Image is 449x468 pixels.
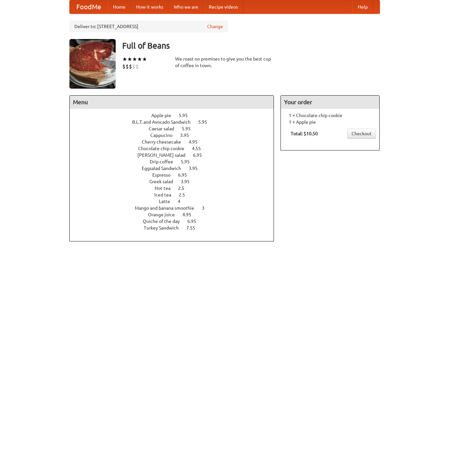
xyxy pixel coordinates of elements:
[159,199,193,204] a: Latte 4
[135,205,217,211] a: Mango and banana smoothie 3
[149,126,181,131] span: Caesar salad
[181,159,196,164] span: 5.95
[135,205,201,211] span: Mango and banana smoothie
[137,152,214,158] a: [PERSON_NAME] salad 6.95
[155,186,177,191] span: Hot tea
[202,205,211,211] span: 3
[281,96,379,109] h4: Your order
[132,63,135,70] li: $
[152,172,177,178] span: Espresso
[193,152,208,158] span: 6.95
[150,159,180,164] span: Drip coffee
[182,126,197,131] span: 5.95
[127,56,132,63] li: ★
[138,146,213,151] a: Chocolate chip cookie 4.55
[144,225,185,231] span: Turkey Sandwich
[155,186,197,191] a: Hot tea 2.5
[142,56,147,63] li: ★
[70,0,108,14] a: FoodMe
[129,63,132,70] li: $
[189,139,204,145] span: 4.95
[149,126,203,131] a: Caesar salad 5.95
[132,56,137,63] li: ★
[142,166,210,171] a: Eggsalad Sandwich 3.95
[69,39,116,89] img: angular.jpg
[159,199,177,204] span: Latte
[180,133,196,138] span: 3.95
[178,172,194,178] span: 6.95
[122,56,127,63] li: ★
[122,39,380,52] h3: Full of Beans
[132,119,197,125] span: B.L.T. and Avocado Sandwich
[291,131,318,136] b: Total: $10.50
[353,0,373,14] a: Help
[144,225,207,231] a: Turkey Sandwich 7.55
[135,63,139,70] li: $
[182,212,198,217] span: 4.95
[154,192,197,197] a: Iced tea 2.5
[204,0,243,14] a: Recipe videos
[198,119,214,125] span: 5.95
[132,119,219,125] a: B.L.T. and Avocado Sandwich 5.95
[284,119,376,125] li: 1 × Apple pie
[189,166,204,171] span: 3.95
[187,219,203,224] span: 6.95
[151,113,178,118] span: Apple pie
[137,56,142,63] li: ★
[175,56,274,69] div: We roast on premises to give you the best cup of coffee in town.
[143,219,186,224] span: Quiche of the day
[148,212,204,217] a: Orange juice 4.95
[142,139,188,145] span: Cherry cheesecake
[126,63,129,70] li: $
[131,0,168,14] a: How it works
[178,199,187,204] span: 4
[151,113,200,118] a: Apple pie 5.95
[192,146,207,151] span: 4.55
[108,0,131,14] a: Home
[138,146,191,151] span: Chocolate chip cookie
[150,133,179,138] span: Cappucino
[168,0,204,14] a: Who we are
[347,129,376,139] a: Checkout
[181,179,196,184] span: 3.95
[150,159,202,164] a: Drip coffee 5.95
[149,179,202,184] a: Greek salad 3.95
[179,113,194,118] span: 5.95
[70,96,274,109] h4: Menu
[150,133,201,138] a: Cappucino 3.95
[149,179,180,184] span: Greek salad
[137,152,192,158] span: [PERSON_NAME] salad
[69,21,228,32] div: Deliver to: [STREET_ADDRESS]
[178,186,191,191] span: 2.5
[179,192,192,197] span: 2.5
[142,166,188,171] span: Eggsalad Sandwich
[284,112,376,119] li: 1 × Chocolate chip cookie
[207,23,223,30] a: Change
[148,212,181,217] span: Orange juice
[122,63,126,70] li: $
[154,192,178,197] span: Iced tea
[142,139,210,145] a: Cherry cheesecake 4.95
[143,219,208,224] a: Quiche of the day 6.95
[152,172,199,178] a: Espresso 6.95
[186,225,202,231] span: 7.55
